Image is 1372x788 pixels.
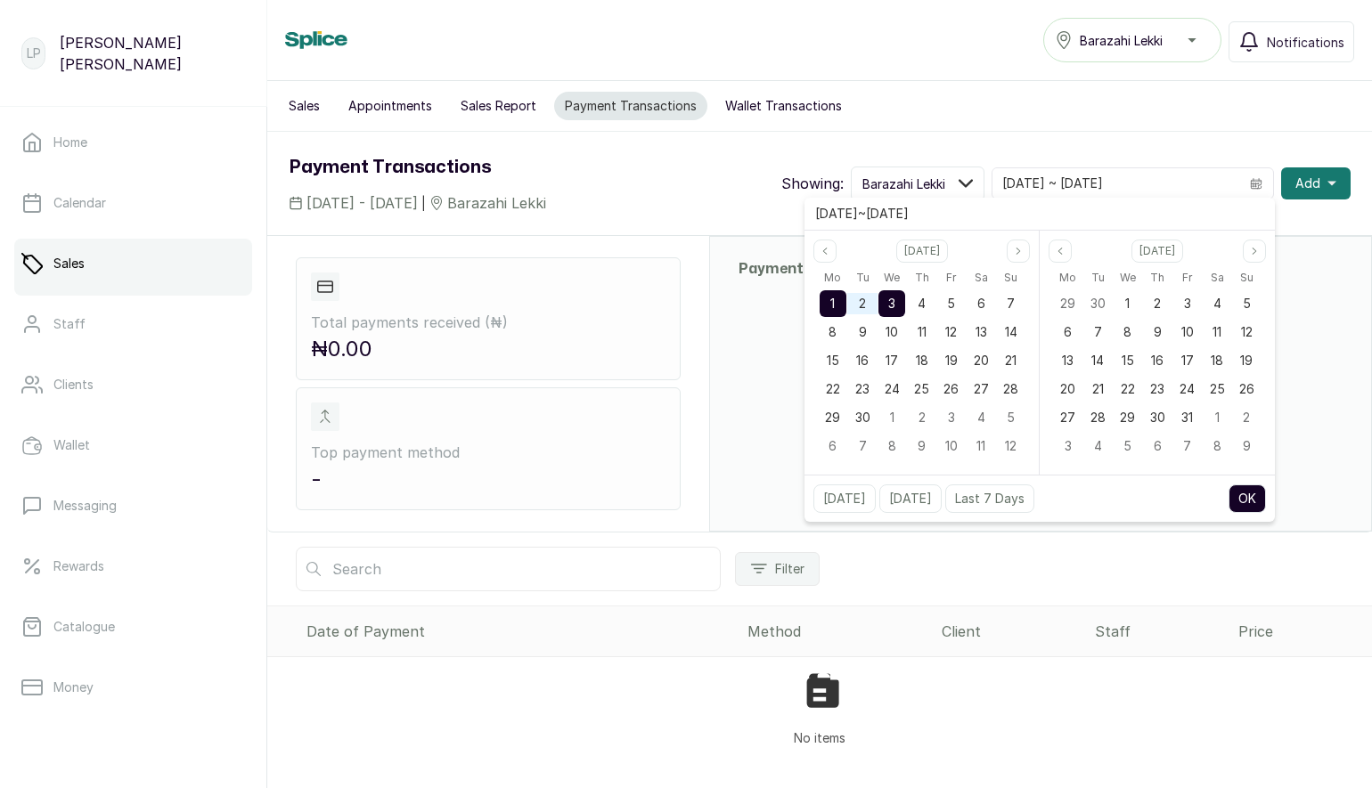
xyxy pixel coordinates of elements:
div: 02 Sep 2025 [847,289,877,318]
span: 10 [886,324,898,339]
p: Catalogue [53,618,115,636]
div: 08 Nov 2025 [1202,432,1231,460]
p: Total payments received ( ₦ ) [311,312,666,333]
div: Staff [1095,621,1224,642]
span: 5 [1243,296,1251,311]
div: 03 Sep 2025 [878,289,907,318]
div: Saturday [1202,266,1231,289]
span: 27 [974,381,989,396]
button: Barazahi Lekki [1043,18,1221,62]
span: 23 [855,381,870,396]
p: [PERSON_NAME] [PERSON_NAME] [60,32,245,75]
div: Price [1238,621,1365,642]
span: 2 [859,296,866,311]
span: 3 [948,410,955,425]
span: 6 [977,296,985,311]
span: 17 [1181,353,1194,368]
span: [DATE] - [DATE] [306,192,418,214]
span: We [884,267,900,288]
span: 2 [1243,410,1250,425]
span: 13 [976,324,987,339]
span: 9 [1154,324,1162,339]
button: [DATE] [813,484,876,513]
button: Previous month [1049,240,1072,263]
div: 06 Nov 2025 [1142,432,1172,460]
h2: Payment methods [739,258,1343,280]
div: 16 Oct 2025 [1142,346,1172,375]
button: Wallet Transactions [715,92,853,120]
span: 19 [945,353,958,368]
div: 09 Oct 2025 [907,432,936,460]
span: Sa [1211,267,1224,288]
span: Barazahi Lekki [1080,31,1163,50]
span: Notifications [1267,33,1344,52]
button: Last 7 Days [945,484,1034,513]
div: Sunday [996,266,1025,289]
span: 9 [859,324,867,339]
span: Filter [775,560,804,578]
button: [DATE] [879,484,942,513]
div: 19 Oct 2025 [1232,346,1262,375]
p: Top payment method [311,442,666,463]
svg: page next [1249,246,1260,256]
span: Fr [1182,267,1192,288]
div: 11 Oct 2025 [967,432,996,460]
div: 18 Sep 2025 [907,346,936,375]
span: 21 [1092,381,1104,396]
a: Messaging [14,481,252,531]
div: 10 Sep 2025 [878,318,907,346]
div: Method [747,621,927,642]
span: Su [1240,267,1254,288]
button: Add [1281,167,1351,199]
span: 5 [1123,438,1131,453]
svg: page next [1013,246,1024,256]
div: 09 Oct 2025 [1142,318,1172,346]
div: 30 Sep 2025 [847,403,877,432]
div: 04 Sep 2025 [907,289,936,318]
span: 1 [1215,410,1220,425]
span: 3 [888,296,895,311]
div: 06 Oct 2025 [818,432,847,460]
span: Mo [824,267,841,288]
span: 14 [1091,353,1104,368]
p: Calendar [53,194,106,212]
div: 28 Sep 2025 [996,375,1025,403]
div: 12 Oct 2025 [996,432,1025,460]
span: 2 [919,410,926,425]
span: 26 [943,381,959,396]
div: 05 Sep 2025 [936,289,966,318]
a: Sales [14,239,252,288]
span: 29 [1060,296,1075,311]
span: Tu [1091,267,1105,288]
span: ~ [858,206,866,221]
span: Th [1150,267,1164,288]
span: 3 [1065,438,1072,453]
div: Sunday [1232,266,1262,289]
span: 1 [1125,296,1130,311]
div: 07 Nov 2025 [1172,432,1202,460]
span: 20 [974,353,989,368]
div: 04 Nov 2025 [1083,432,1113,460]
div: 09 Sep 2025 [847,318,877,346]
button: Sales Report [450,92,547,120]
span: 8 [1213,438,1221,453]
div: 30 Oct 2025 [1142,403,1172,432]
div: 03 Oct 2025 [936,403,966,432]
span: 15 [827,353,839,368]
svg: page previous [820,246,830,256]
span: 30 [855,410,870,425]
div: 21 Oct 2025 [1083,375,1113,403]
span: 22 [1121,381,1135,396]
div: 07 Sep 2025 [996,289,1025,318]
div: 14 Oct 2025 [1083,346,1113,375]
span: 16 [856,353,869,368]
div: 24 Sep 2025 [878,375,907,403]
span: 4 [1213,296,1221,311]
input: Search [296,547,721,591]
div: 27 Oct 2025 [1053,403,1082,432]
div: 21 Sep 2025 [996,346,1025,375]
div: 02 Oct 2025 [907,403,936,432]
a: Money [14,662,252,712]
div: 23 Oct 2025 [1142,375,1172,403]
span: 16 [1151,353,1164,368]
